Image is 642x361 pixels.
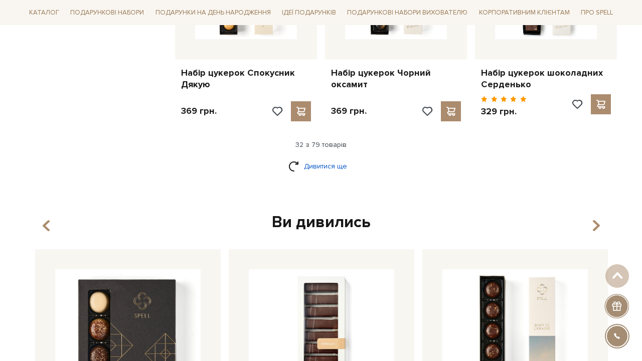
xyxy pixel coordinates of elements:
[181,67,311,91] a: Набір цукерок Спокусник Дякую
[288,157,354,175] a: Дивитися ще
[25,5,63,21] a: Каталог
[481,106,527,117] p: 329 грн.
[343,4,471,21] a: Подарункові набори вихователю
[66,5,148,21] a: Подарункові набори
[481,67,611,91] a: Набір цукерок шоколадних Серденько
[151,5,275,21] a: Подарунки на День народження
[475,4,574,21] a: Корпоративним клієнтам
[278,5,340,21] a: Ідеї подарунків
[31,212,611,233] div: Ви дивились
[181,105,217,117] p: 369 грн.
[331,105,367,117] p: 369 грн.
[577,5,617,21] a: Про Spell
[21,140,621,149] div: 32 з 79 товарів
[331,67,461,91] a: Набір цукерок Чорний оксамит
